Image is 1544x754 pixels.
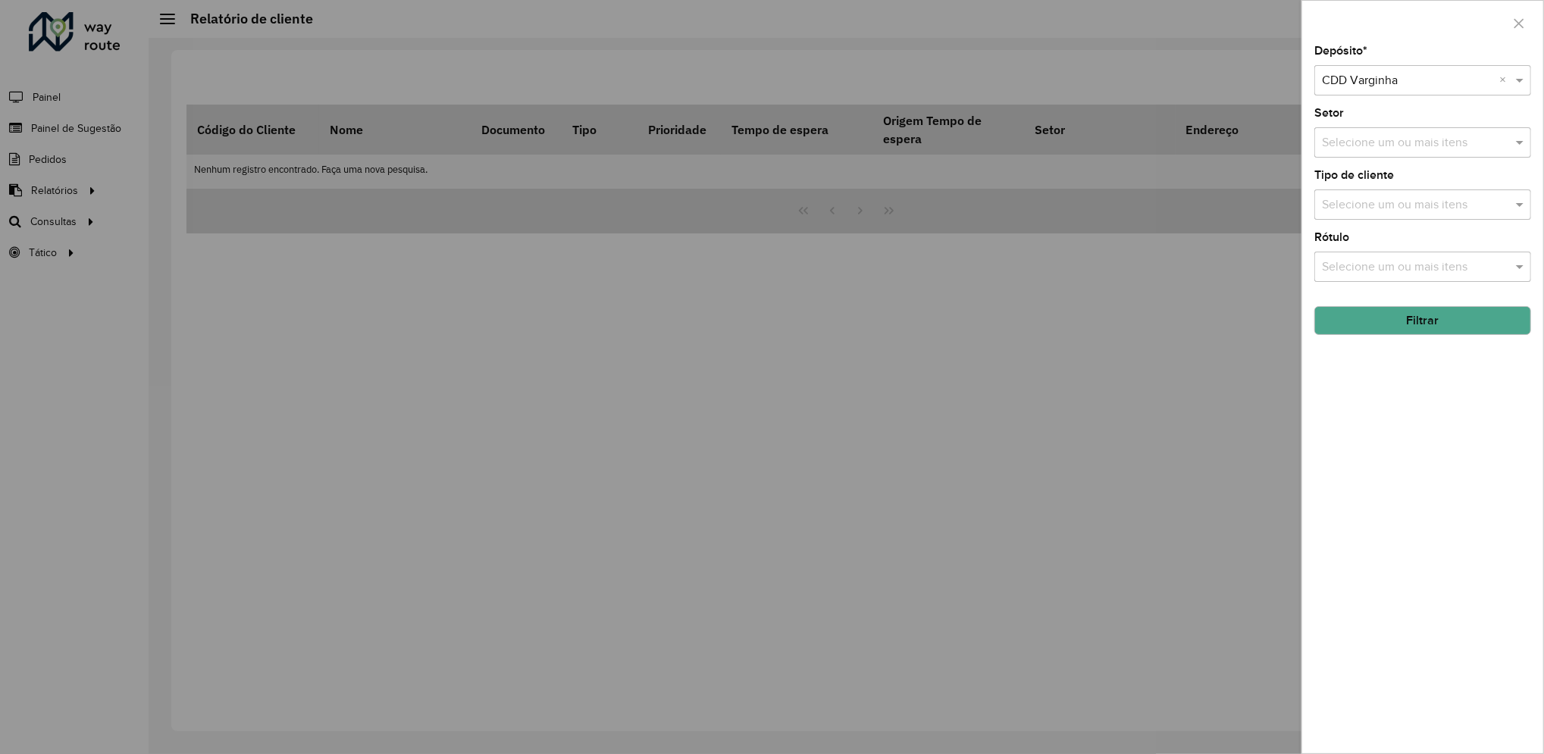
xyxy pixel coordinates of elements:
[1314,42,1367,60] label: Depósito
[1314,104,1344,122] label: Setor
[1499,71,1512,89] span: Clear all
[1314,228,1349,246] label: Rótulo
[1314,166,1394,184] label: Tipo de cliente
[1314,306,1531,335] button: Filtrar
